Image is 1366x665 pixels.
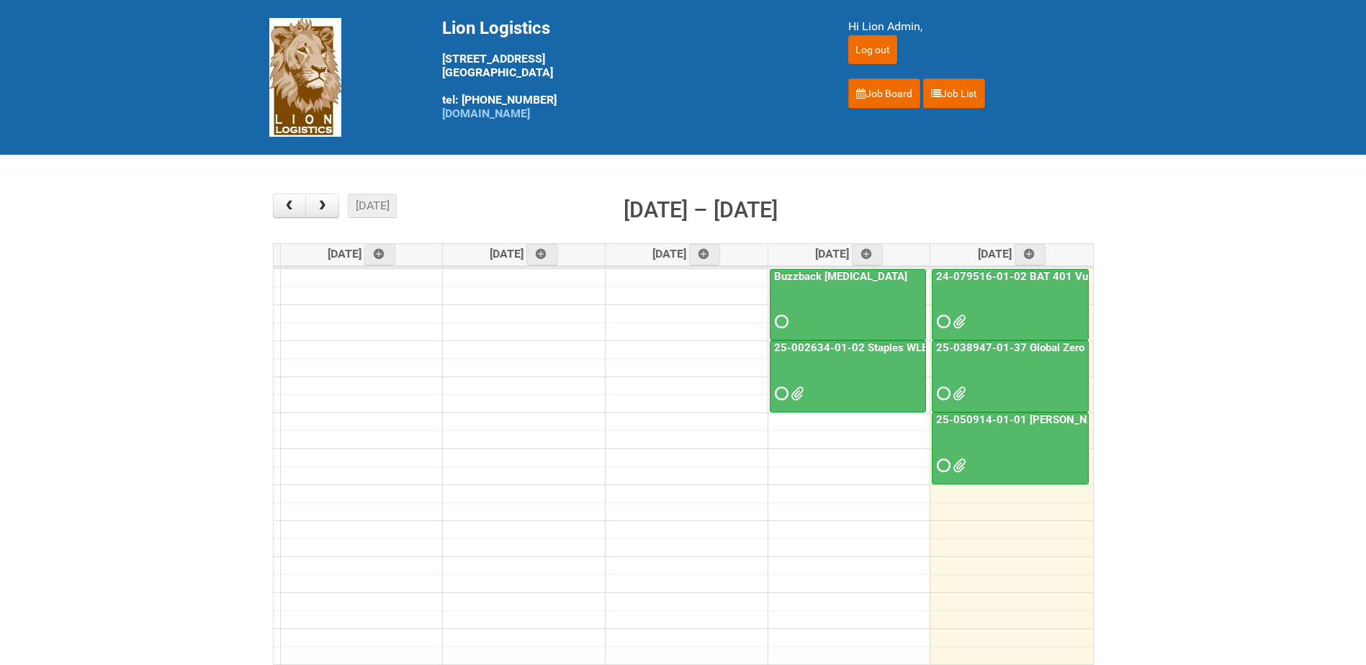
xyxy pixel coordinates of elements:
[1015,244,1046,266] a: Add an event
[689,244,721,266] a: Add an event
[526,244,558,266] a: Add an event
[442,18,550,38] span: Lion Logistics
[937,389,947,399] span: Requested
[953,461,963,471] span: GROUP 4000.jpg GROUP 2000.jpg GROUP 3000.jpg GROUP 1000.jpg 25050914 Baxter Code G Leg 4 Labels -...
[937,461,947,471] span: Requested
[852,244,884,266] a: Add an event
[932,340,1089,412] a: 25-038947-01-37 Global Zero Sugar Tea Test
[932,269,1089,341] a: 24-079516-01-02 BAT 401 Vuse Box RCT
[978,247,1046,261] span: [DATE]
[771,341,1082,354] a: 25-002634-01-02 Staples WLE 2025 Community - 8th Mailing
[442,18,812,120] div: [STREET_ADDRESS] [GEOGRAPHIC_DATA] tel: [PHONE_NUMBER]
[953,317,963,327] span: 24-079516-01-02 - LPF.xlsx RAIBAT Vuse Pro Box RCT Study - Pregnancy Test Letter - 11JUL2025.pdf ...
[269,18,341,137] img: Lion Logistics
[815,247,884,261] span: [DATE]
[490,247,558,261] span: [DATE]
[953,389,963,399] span: GROUP 1002 (1).jpg GROUP 1001 (1).jpg 25-038947-01-37 Global Zero Sugar Tea Test - Lion Address F...
[848,18,1097,35] div: Hi Lion Admin,
[933,413,1140,426] a: 25-050914-01-01 [PERSON_NAME] C&U
[848,35,897,64] input: Log out
[652,247,721,261] span: [DATE]
[770,340,926,412] a: 25-002634-01-02 Staples WLE 2025 Community - 8th Mailing
[791,389,801,399] span: GROUP 1001.jpg MOR 25-002634-01-02 - 8th Mailing.xlsm Staples Mailing - September Addresses Lion....
[269,70,341,83] a: Lion Logistics
[442,107,530,120] a: [DOMAIN_NAME]
[933,270,1148,283] a: 24-079516-01-02 BAT 401 Vuse Box RCT
[848,78,920,109] a: Job Board
[932,412,1089,484] a: 25-050914-01-01 [PERSON_NAME] C&U
[937,317,947,327] span: Requested
[364,244,396,266] a: Add an event
[933,341,1162,354] a: 25-038947-01-37 Global Zero Sugar Tea Test
[775,317,785,327] span: Requested
[775,389,785,399] span: Requested
[923,78,985,109] a: Job List
[348,194,397,218] button: [DATE]
[771,270,910,283] a: Buzzback [MEDICAL_DATA]
[328,247,396,261] span: [DATE]
[624,194,778,227] h2: [DATE] – [DATE]
[770,269,926,341] a: Buzzback [MEDICAL_DATA]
